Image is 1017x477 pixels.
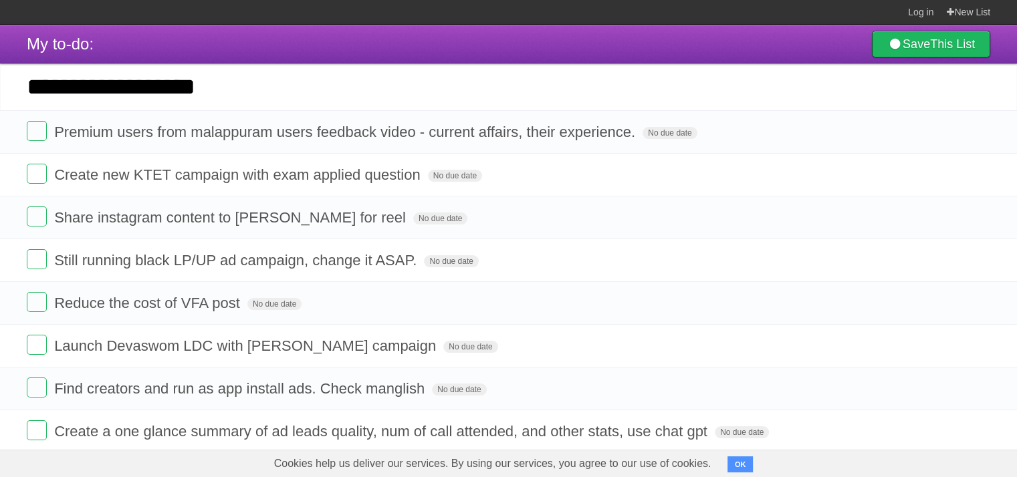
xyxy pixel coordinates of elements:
[715,426,769,438] span: No due date
[424,255,478,267] span: No due date
[27,420,47,440] label: Done
[727,456,754,472] button: OK
[27,335,47,355] label: Done
[27,249,47,269] label: Done
[247,298,302,310] span: No due date
[54,337,439,354] span: Launch Devaswom LDC with [PERSON_NAME] campaign
[54,209,409,226] span: Share instagram content to [PERSON_NAME] for reel
[643,127,697,139] span: No due date
[54,124,639,140] span: Premium users from malappuram users feedback video - current affairs, their experience.
[432,383,486,395] span: No due date
[54,166,423,183] span: Create new KTET campaign with exam applied question
[54,423,711,440] span: Create a one glance summary of ad leads quality, num of call attended, and other stats, use chat gpt
[27,121,47,141] label: Done
[54,252,420,269] span: Still running black LP/UP ad campaign, change it ASAP.
[872,31,990,57] a: SaveThis List
[54,380,428,397] span: Find creators and run as app install ads. Check manglish
[27,164,47,184] label: Done
[27,35,94,53] span: My to-do:
[443,341,497,353] span: No due date
[54,295,243,311] span: Reduce the cost of VFA post
[27,292,47,312] label: Done
[413,212,467,224] span: No due date
[27,206,47,226] label: Done
[27,377,47,397] label: Done
[428,170,482,182] span: No due date
[261,450,725,477] span: Cookies help us deliver our services. By using our services, you agree to our use of cookies.
[930,37,975,51] b: This List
